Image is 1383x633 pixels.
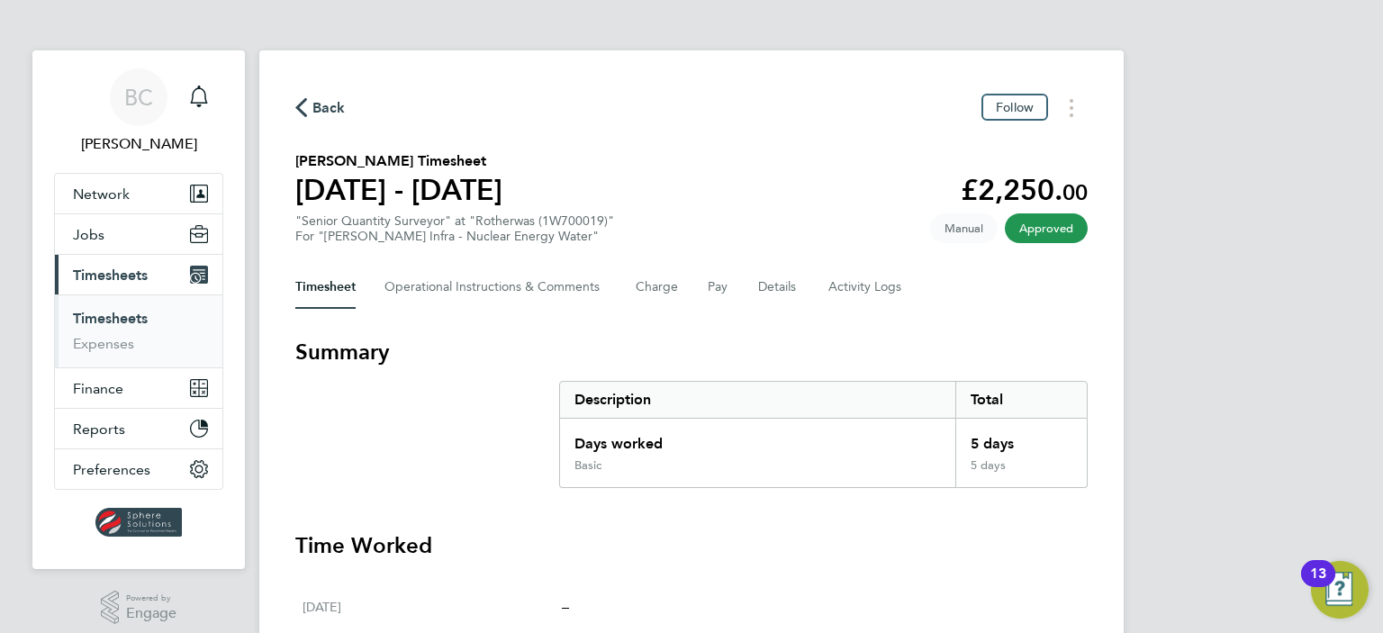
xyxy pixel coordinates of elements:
div: 5 days [955,419,1087,458]
button: Charge [636,266,679,309]
span: Powered by [126,591,176,606]
span: Preferences [73,461,150,478]
button: Timesheets [55,255,222,294]
span: This timesheet was manually created. [930,213,998,243]
span: BC [124,86,153,109]
div: Days worked [560,419,955,458]
span: Engage [126,606,176,621]
h1: [DATE] - [DATE] [295,172,502,208]
span: Finance [73,380,123,397]
button: Preferences [55,449,222,489]
span: Timesheets [73,267,148,284]
button: Jobs [55,214,222,254]
div: Summary [559,381,1088,488]
span: Briony Carr [54,133,223,155]
span: – [562,598,569,615]
button: Finance [55,368,222,408]
button: Activity Logs [828,266,904,309]
h2: [PERSON_NAME] Timesheet [295,150,502,172]
div: Timesheets [55,294,222,367]
a: BC[PERSON_NAME] [54,68,223,155]
h3: Time Worked [295,531,1088,560]
button: Follow [981,94,1048,121]
div: 5 days [955,458,1087,487]
button: Network [55,174,222,213]
div: [DATE] [303,596,562,618]
span: Reports [73,420,125,438]
button: Open Resource Center, 13 new notifications [1311,561,1369,619]
span: Follow [996,99,1034,115]
h3: Summary [295,338,1088,366]
span: Back [312,97,346,119]
nav: Main navigation [32,50,245,569]
span: This timesheet has been approved. [1005,213,1088,243]
div: "Senior Quantity Surveyor" at "Rotherwas (1W700019)" [295,213,614,244]
button: Reports [55,409,222,448]
span: Network [73,185,130,203]
app-decimal: £2,250. [961,173,1088,207]
div: For "[PERSON_NAME] Infra - Nuclear Energy Water" [295,229,614,244]
a: Go to home page [54,508,223,537]
span: Jobs [73,226,104,243]
a: Timesheets [73,310,148,327]
button: Timesheet [295,266,356,309]
a: Expenses [73,335,134,352]
div: Total [955,382,1087,418]
div: 13 [1310,574,1326,597]
button: Details [758,266,800,309]
div: Description [560,382,955,418]
img: spheresolutions-logo-retina.png [95,508,183,537]
div: Basic [574,458,601,473]
button: Timesheets Menu [1055,94,1088,122]
a: Powered byEngage [101,591,177,625]
span: 00 [1062,179,1088,205]
button: Pay [708,266,729,309]
button: Back [295,96,346,119]
button: Operational Instructions & Comments [384,266,607,309]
